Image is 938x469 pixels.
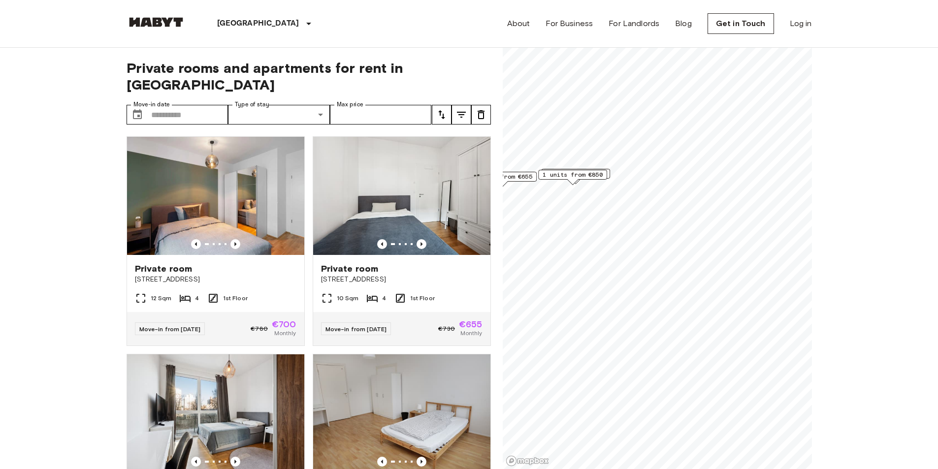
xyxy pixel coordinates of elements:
a: Mapbox logo [506,455,549,467]
span: 2 units from €655 [472,172,532,181]
span: €700 [272,320,296,329]
img: Marketing picture of unit DE-01-002-001-02HF [313,137,490,255]
button: tune [471,105,491,125]
span: Monthly [460,329,482,338]
button: Previous image [377,239,387,249]
span: €655 [459,320,483,329]
img: Marketing picture of unit DE-01-003-001-01HF [127,137,304,255]
span: Private rooms and apartments for rent in [GEOGRAPHIC_DATA] [127,60,491,93]
span: 4 [382,294,386,303]
a: For Landlords [609,18,659,30]
span: 1st Floor [223,294,248,303]
label: Type of stay [235,100,269,109]
span: 4 [195,294,199,303]
a: Get in Touch [708,13,774,34]
span: [STREET_ADDRESS] [321,275,483,284]
button: tune [452,105,471,125]
span: Move-in from [DATE] [139,325,201,333]
span: Move-in from [DATE] [325,325,387,333]
span: 10 Sqm [337,294,359,303]
img: Habyt [127,17,186,27]
a: For Business [546,18,593,30]
button: Previous image [417,239,426,249]
p: [GEOGRAPHIC_DATA] [217,18,299,30]
span: €730 [438,324,455,333]
a: Marketing picture of unit DE-01-003-001-01HFPrevious imagePrevious imagePrivate room[STREET_ADDRE... [127,136,305,346]
button: Previous image [191,239,201,249]
span: [STREET_ADDRESS] [135,275,296,284]
a: About [507,18,530,30]
span: Private room [321,263,379,275]
span: Private room [135,263,193,275]
span: €780 [251,324,268,333]
button: tune [432,105,452,125]
a: Blog [675,18,692,30]
a: Log in [790,18,812,30]
button: Previous image [191,457,201,467]
button: Choose date [128,105,147,125]
div: Map marker [468,172,537,187]
button: Previous image [230,457,240,467]
span: 12 Sqm [151,294,172,303]
span: 1st Floor [410,294,435,303]
a: Marketing picture of unit DE-01-002-001-02HFPrevious imagePrevious imagePrivate room[STREET_ADDRE... [313,136,491,346]
button: Previous image [230,239,240,249]
button: Previous image [417,457,426,467]
button: Previous image [377,457,387,467]
span: 1 units from €850 [543,170,603,179]
div: Map marker [541,169,610,184]
label: Max price [337,100,363,109]
label: Move-in date [133,100,170,109]
span: Monthly [274,329,296,338]
span: 2 units from €700 [546,169,606,178]
div: Map marker [538,170,607,185]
